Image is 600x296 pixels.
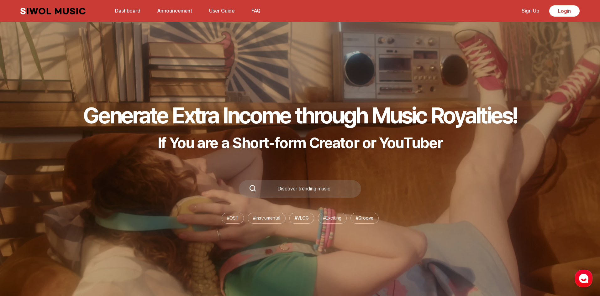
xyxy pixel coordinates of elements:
li: # Instrumental [248,213,286,224]
a: Sign Up [518,4,543,18]
li: # Exciting [318,213,347,224]
div: Discover trending music [256,186,351,191]
a: Dashboard [111,4,144,18]
a: Login [549,5,580,17]
li: # OST [222,213,244,224]
li: # VLOG [289,213,314,224]
button: FAQ [248,3,264,18]
a: User Guide [205,4,238,18]
h1: Generate Extra Income through Music Royalties! [83,102,517,129]
li: # Groove [350,213,379,224]
p: If You are a Short-form Creator or YouTuber [83,134,517,152]
a: Announcement [154,4,196,18]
